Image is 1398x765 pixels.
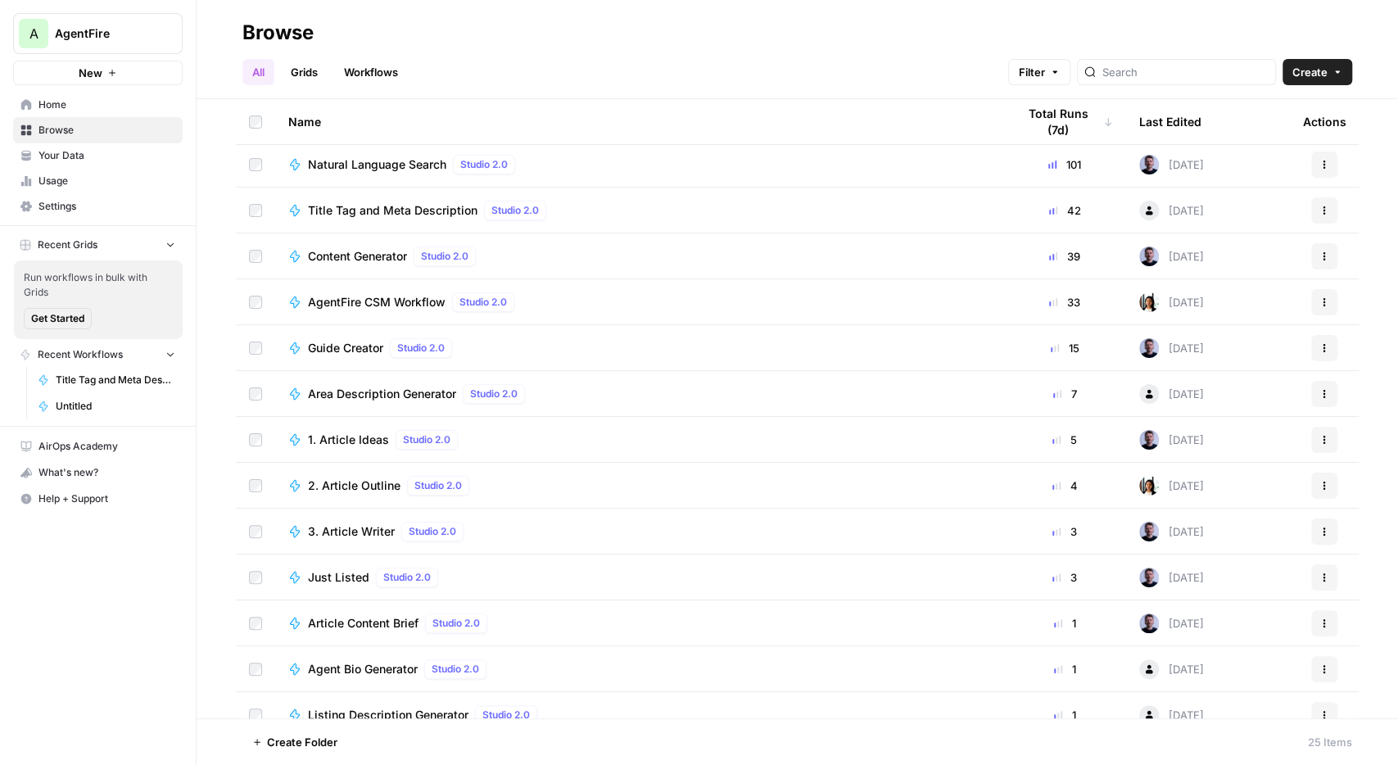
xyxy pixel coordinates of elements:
[308,569,369,586] span: Just Listed
[491,203,539,218] span: Studio 2.0
[1283,59,1352,85] button: Create
[308,202,477,219] span: Title Tag and Meta Description
[13,13,183,54] button: Workspace: AgentFire
[288,292,990,312] a: AgentFire CSM WorkflowStudio 2.0
[56,373,175,387] span: Title Tag and Meta Description
[14,460,182,485] div: What's new?
[1016,156,1113,173] div: 101
[1016,478,1113,494] div: 4
[397,341,445,355] span: Studio 2.0
[24,308,92,329] button: Get Started
[38,148,175,163] span: Your Data
[1016,523,1113,540] div: 3
[460,157,508,172] span: Studio 2.0
[1139,568,1204,587] div: [DATE]
[24,270,173,300] span: Run workflows in bulk with Grids
[308,707,468,723] span: Listing Description Generator
[242,729,347,755] button: Create Folder
[1008,59,1070,85] button: Filter
[1139,247,1159,266] img: mtb5lffcyzxtxeymzlrcp6m5jts6
[1139,476,1204,496] div: [DATE]
[29,24,38,43] span: A
[1016,661,1113,677] div: 1
[1139,659,1204,679] div: [DATE]
[1139,705,1204,725] div: [DATE]
[288,155,990,174] a: Natural Language SearchStudio 2.0
[13,168,183,194] a: Usage
[38,123,175,138] span: Browse
[432,662,479,677] span: Studio 2.0
[1016,294,1113,310] div: 33
[1016,340,1113,356] div: 15
[1016,707,1113,723] div: 1
[13,92,183,118] a: Home
[242,59,274,85] a: All
[1139,99,1201,144] div: Last Edited
[308,386,456,402] span: Area Description Generator
[459,295,507,310] span: Studio 2.0
[1016,615,1113,631] div: 1
[1139,201,1204,220] div: [DATE]
[421,249,468,264] span: Studio 2.0
[79,65,102,81] span: New
[288,384,990,404] a: Area Description GeneratorStudio 2.0
[1139,430,1159,450] img: mtb5lffcyzxtxeymzlrcp6m5jts6
[1139,430,1204,450] div: [DATE]
[308,432,389,448] span: 1. Article Ideas
[1139,155,1204,174] div: [DATE]
[38,97,175,112] span: Home
[1139,568,1159,587] img: mtb5lffcyzxtxeymzlrcp6m5jts6
[288,247,990,266] a: Content GeneratorStudio 2.0
[38,347,123,362] span: Recent Workflows
[470,387,518,401] span: Studio 2.0
[56,399,175,414] span: Untitled
[1292,64,1328,80] span: Create
[288,476,990,496] a: 2. Article OutlineStudio 2.0
[1139,292,1159,312] img: nrgn09yuhmi8xljhp0ocrr3f2xqf
[383,570,431,585] span: Studio 2.0
[288,659,990,679] a: Agent Bio GeneratorStudio 2.0
[1303,99,1346,144] div: Actions
[30,367,183,393] a: Title Tag and Meta Description
[1139,247,1204,266] div: [DATE]
[13,486,183,512] button: Help + Support
[308,478,400,494] span: 2. Article Outline
[1016,569,1113,586] div: 3
[30,393,183,419] a: Untitled
[13,143,183,169] a: Your Data
[1016,202,1113,219] div: 42
[13,233,183,257] button: Recent Grids
[288,522,990,541] a: 3. Article WriterStudio 2.0
[1016,386,1113,402] div: 7
[334,59,408,85] a: Workflows
[13,459,183,486] button: What's new?
[414,478,462,493] span: Studio 2.0
[288,201,990,220] a: Title Tag and Meta DescriptionStudio 2.0
[288,705,990,725] a: Listing Description GeneratorStudio 2.0
[308,615,418,631] span: Article Content Brief
[308,294,446,310] span: AgentFire CSM Workflow
[308,156,446,173] span: Natural Language Search
[38,199,175,214] span: Settings
[242,20,314,46] div: Browse
[308,248,407,265] span: Content Generator
[55,25,154,42] span: AgentFire
[1016,99,1113,144] div: Total Runs (7d)
[13,61,183,85] button: New
[288,99,990,144] div: Name
[13,342,183,367] button: Recent Workflows
[13,193,183,220] a: Settings
[1139,522,1204,541] div: [DATE]
[1102,64,1269,80] input: Search
[31,311,84,326] span: Get Started
[1016,432,1113,448] div: 5
[38,174,175,188] span: Usage
[267,734,337,750] span: Create Folder
[308,340,383,356] span: Guide Creator
[308,661,418,677] span: Agent Bio Generator
[13,117,183,143] a: Browse
[13,433,183,459] a: AirOps Academy
[1019,64,1045,80] span: Filter
[1139,338,1204,358] div: [DATE]
[1139,522,1159,541] img: mtb5lffcyzxtxeymzlrcp6m5jts6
